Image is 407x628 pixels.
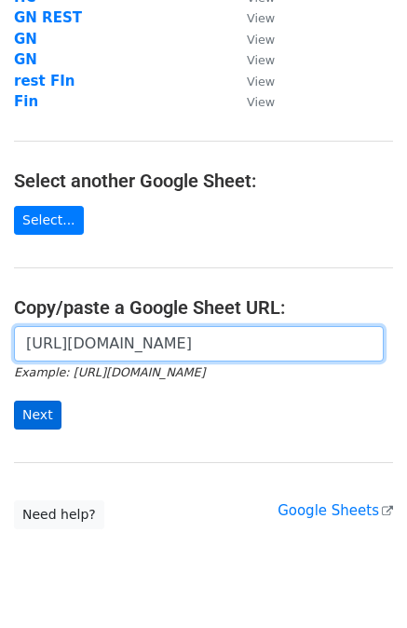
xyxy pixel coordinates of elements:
a: Fin [14,93,38,110]
a: View [228,51,275,68]
a: View [228,9,275,26]
input: Next [14,401,61,430]
iframe: Chat Widget [314,539,407,628]
small: View [247,11,275,25]
small: Example: [URL][DOMAIN_NAME] [14,365,205,379]
small: View [247,95,275,109]
h4: Copy/paste a Google Sheet URL: [14,296,393,319]
input: Paste your Google Sheet URL here [14,326,384,362]
a: GN REST [14,9,82,26]
a: View [228,93,275,110]
small: View [247,75,275,89]
a: View [228,73,275,89]
a: Google Sheets [278,502,393,519]
a: rest FIn [14,73,75,89]
a: GN [14,51,37,68]
small: View [247,33,275,47]
a: View [228,31,275,48]
h4: Select another Google Sheet: [14,170,393,192]
a: Need help? [14,500,104,529]
a: Select... [14,206,84,235]
a: GN [14,31,37,48]
small: View [247,53,275,67]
